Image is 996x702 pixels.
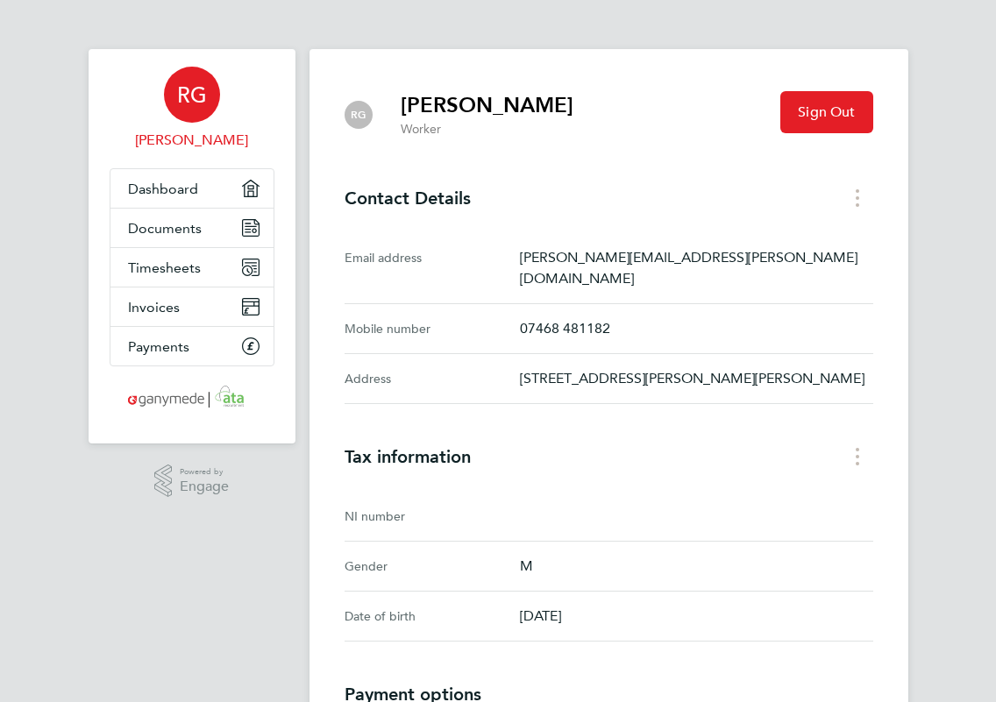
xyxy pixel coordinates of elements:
span: Invoices [128,299,180,316]
h3: Contact Details [345,188,873,209]
h3: Tax information [345,446,873,467]
a: Documents [110,209,274,247]
div: Ross Glancy [345,101,373,129]
a: Powered byEngage [154,464,229,498]
p: Worker [401,121,573,138]
button: Contact Details menu [842,184,873,211]
button: Sign Out [780,91,872,133]
span: Dashboard [128,181,198,197]
a: Go to home page [110,384,274,412]
div: Email address [345,247,521,289]
span: Powered by [180,464,229,479]
nav: Main navigation [89,49,295,443]
div: Gender [345,556,521,577]
span: Sign Out [798,103,855,121]
a: Payments [110,327,274,365]
div: Address [345,368,521,389]
span: RG [177,83,207,106]
span: Timesheets [128,259,201,276]
span: Documents [128,220,202,237]
span: Engage [180,479,229,494]
div: NI number [345,506,521,527]
p: 07468 481182 [520,318,872,339]
div: Date of birth [345,606,521,627]
a: Dashboard [110,169,274,208]
img: ganymedesolutions-logo-retina.png [123,384,260,412]
span: Payments [128,338,189,355]
a: Invoices [110,287,274,326]
p: M [520,556,872,577]
p: [PERSON_NAME][EMAIL_ADDRESS][PERSON_NAME][DOMAIN_NAME] [520,247,872,289]
p: [STREET_ADDRESS][PERSON_NAME][PERSON_NAME] [520,368,872,389]
button: Tax information menu [842,443,873,470]
span: RG [351,109,366,121]
a: Timesheets [110,248,274,287]
a: RG[PERSON_NAME] [110,67,274,151]
div: Mobile number [345,318,521,339]
h2: [PERSON_NAME] [401,91,573,119]
p: [DATE] [520,606,872,627]
span: Ross Glancy [110,130,274,151]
